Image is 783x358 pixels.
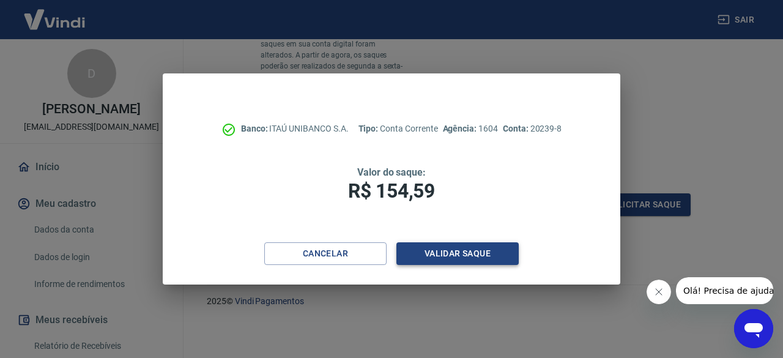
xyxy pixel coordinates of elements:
[7,9,103,18] span: Olá! Precisa de ajuda?
[503,122,562,135] p: 20239-8
[396,242,519,265] button: Validar saque
[357,166,426,178] span: Valor do saque:
[264,242,387,265] button: Cancelar
[676,277,773,304] iframe: Mensagem da empresa
[647,280,671,304] iframe: Fechar mensagem
[503,124,530,133] span: Conta:
[241,124,270,133] span: Banco:
[443,124,479,133] span: Agência:
[443,122,498,135] p: 1604
[241,122,349,135] p: ITAÚ UNIBANCO S.A.
[734,309,773,348] iframe: Botão para abrir a janela de mensagens
[358,122,438,135] p: Conta Corrente
[348,179,435,203] span: R$ 154,59
[358,124,380,133] span: Tipo:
